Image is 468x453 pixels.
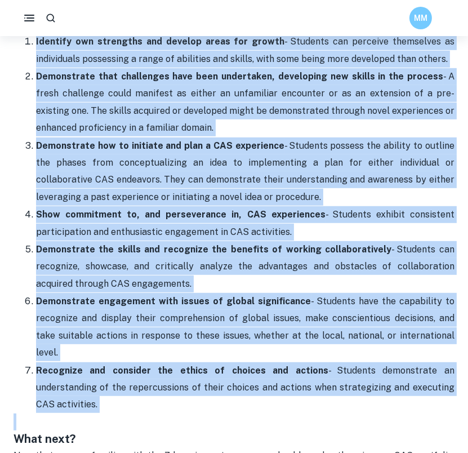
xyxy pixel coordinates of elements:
[36,71,443,82] strong: Demonstrate that challenges have been undertaken, developing new skills in the process
[36,293,454,362] p: - Students have the capability to recognize and display their comprehension of global issues, mak...
[14,414,454,447] h3: What next?
[36,137,454,206] p: - Students possess the ability to outline the phases from conceptualizing an idea to implementing...
[36,36,284,47] strong: Identify own strengths and develop areas for growth
[409,7,432,29] button: MM
[36,296,311,307] strong: Demonstrate engagement with issues of global significance
[414,12,427,24] h6: MM
[36,241,454,292] p: - Students can recognize, showcase, and critically analyze the advantages and obstacles of collab...
[36,209,326,220] strong: Show commitment to, and perseverance in, CAS experiences
[36,140,284,151] strong: Demonstrate how to initiate and plan a CAS experience
[36,362,454,414] p: - Students demonstrate an understanding of the repercussions of their choices and actions when st...
[36,365,328,376] strong: Recognize and consider the ethics of choices and actions
[36,244,391,255] strong: Demonstrate the skills and recognize the benefits of working collaboratively
[36,68,454,137] p: - A fresh challenge could manifest as either an unfamiliar encounter or as an extension of a pre-...
[36,33,454,68] p: - Students can perceive themselves as individuals possessing a range of abilities and skills, wit...
[36,206,454,241] p: - Students exhibit consistent participation and enthusiastic engagement in CAS activities.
